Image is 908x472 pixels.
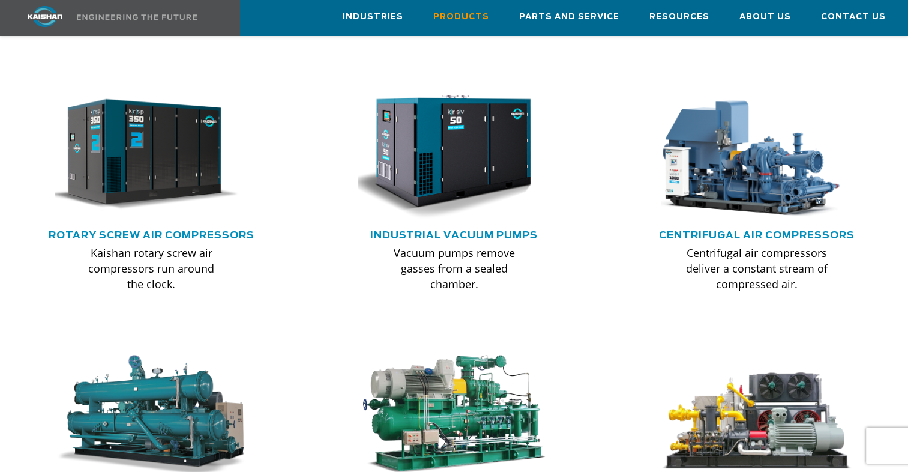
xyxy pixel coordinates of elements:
[49,231,254,240] a: Rotary Screw Air Compressors
[519,10,619,24] span: Parts and Service
[77,14,197,20] img: Engineering the future
[370,231,538,240] a: Industrial Vacuum Pumps
[382,245,526,292] p: Vacuum pumps remove gasses from a sealed chamber.
[685,245,829,292] p: Centrifugal air compressors deliver a constant stream of compressed air.
[519,1,619,33] a: Parts and Service
[433,1,489,33] a: Products
[343,10,403,24] span: Industries
[649,1,709,33] a: Resources
[661,90,853,220] div: thumb-centrifugal-compressor
[739,10,791,24] span: About Us
[652,90,844,220] img: thumb-centrifugal-compressor
[659,231,855,240] a: Centrifugal Air Compressors
[821,10,886,24] span: Contact Us
[433,10,489,24] span: Products
[358,90,550,220] div: krsv50
[79,245,223,292] p: Kaishan rotary screw air compressors run around the clock.
[343,1,403,33] a: Industries
[46,90,239,220] img: krsp350
[821,1,886,33] a: Contact Us
[649,10,709,24] span: Resources
[739,1,791,33] a: About Us
[55,90,247,220] div: krsp350
[349,90,541,220] img: krsv50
